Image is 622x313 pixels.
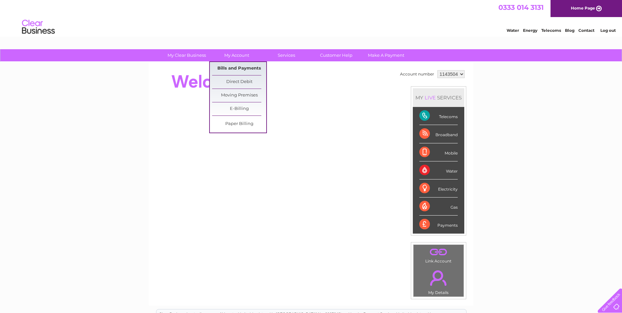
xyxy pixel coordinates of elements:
[415,246,462,258] a: .
[600,28,616,33] a: Log out
[419,179,458,198] div: Electricity
[523,28,537,33] a: Energy
[423,94,437,101] div: LIVE
[212,117,266,131] a: Paper Billing
[212,75,266,89] a: Direct Debit
[413,244,464,265] td: Link Account
[419,107,458,125] div: Telecoms
[413,88,464,107] div: MY SERVICES
[419,216,458,233] div: Payments
[22,17,55,37] img: logo.png
[541,28,561,33] a: Telecoms
[212,62,266,75] a: Bills and Payments
[415,266,462,289] a: .
[419,161,458,179] div: Water
[578,28,594,33] a: Contact
[212,102,266,115] a: E-Billing
[507,28,519,33] a: Water
[565,28,574,33] a: Blog
[498,3,544,11] a: 0333 014 3131
[359,49,413,61] a: Make A Payment
[413,265,464,297] td: My Details
[259,49,313,61] a: Services
[419,198,458,216] div: Gas
[212,89,266,102] a: Moving Premises
[419,143,458,161] div: Mobile
[156,4,466,32] div: Clear Business is a trading name of Verastar Limited (registered in [GEOGRAPHIC_DATA] No. 3667643...
[210,49,264,61] a: My Account
[309,49,363,61] a: Customer Help
[419,125,458,143] div: Broadband
[398,69,436,80] td: Account number
[160,49,214,61] a: My Clear Business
